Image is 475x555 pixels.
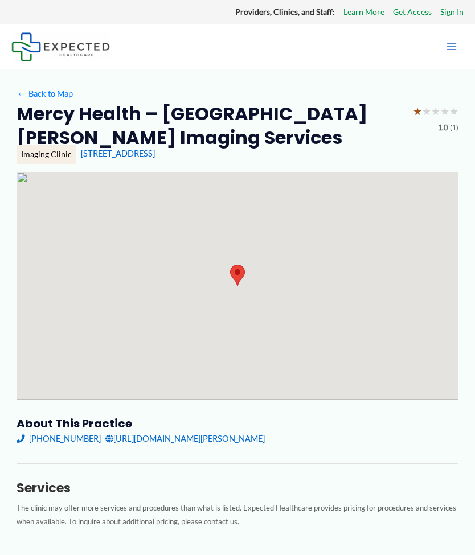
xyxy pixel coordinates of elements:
[422,102,431,121] span: ★
[440,102,449,121] span: ★
[17,145,76,164] div: Imaging Clinic
[440,35,464,59] button: Main menu toggle
[235,7,335,17] strong: Providers, Clinics, and Staff:
[17,431,101,446] a: [PHONE_NUMBER]
[450,121,458,135] span: (1)
[17,89,27,99] span: ←
[17,102,404,149] h2: Mercy Health – [GEOGRAPHIC_DATA][PERSON_NAME] Imaging Services
[81,149,155,158] a: [STREET_ADDRESS]
[413,102,422,121] span: ★
[11,32,110,61] img: Expected Healthcare Logo - side, dark font, small
[17,86,73,101] a: ←Back to Map
[393,5,432,19] a: Get Access
[431,102,440,121] span: ★
[438,121,448,135] span: 1.0
[440,5,464,19] a: Sign In
[105,431,265,446] a: [URL][DOMAIN_NAME][PERSON_NAME]
[17,480,458,496] h3: Services
[17,416,458,431] h3: About this practice
[343,5,384,19] a: Learn More
[17,501,458,529] p: The clinic may offer more services and procedures than what is listed. Expected Healthcare provid...
[449,102,458,121] span: ★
